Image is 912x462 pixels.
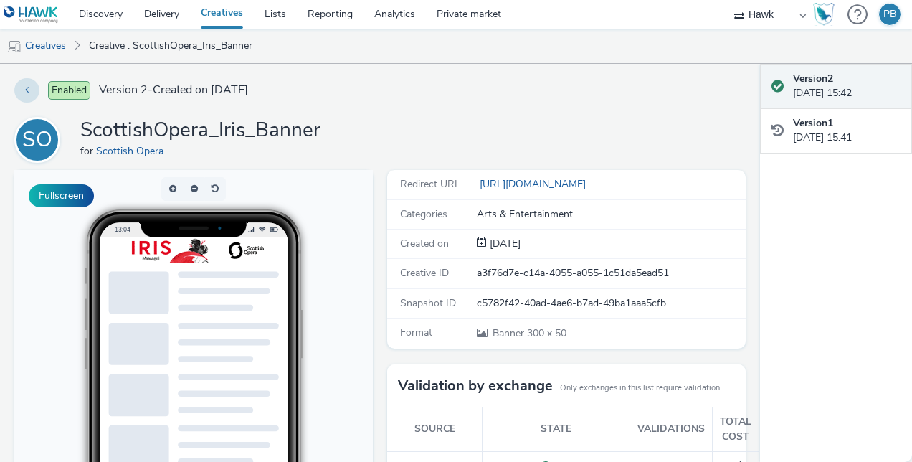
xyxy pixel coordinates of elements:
span: [DATE] [487,237,521,250]
span: Created on [400,237,449,250]
span: Snapshot ID [400,296,456,310]
th: State [483,407,630,451]
div: [DATE] 15:41 [793,116,901,146]
div: a3f76d7e-c14a-4055-a055-1c51da5ead51 [477,266,744,280]
span: Redirect URL [400,177,460,191]
h3: Validation by exchange [398,375,553,397]
span: for [80,144,96,158]
div: [DATE] 15:42 [793,72,901,101]
img: Hawk Academy [813,3,835,26]
img: undefined Logo [4,6,59,24]
th: Validations [630,407,713,451]
span: Creative ID [400,266,449,280]
a: SO [14,133,66,146]
span: Format [400,326,432,339]
strong: Version 1 [793,116,833,130]
small: Only exchanges in this list require validation [560,382,720,394]
th: Source [387,407,483,451]
span: Enabled [48,81,90,100]
li: Smartphone [239,297,341,314]
a: Creative : ScottishOpera_Iris_Banner [82,29,260,63]
a: Hawk Academy [813,3,840,26]
span: 13:04 [100,55,116,63]
button: Fullscreen [29,184,94,207]
span: Version 2 - Created on [DATE] [99,82,248,98]
li: Desktop [239,314,341,331]
span: Desktop [258,319,290,327]
li: QR Code [239,331,341,349]
h1: ScottishOpera_Iris_Banner [80,117,320,144]
span: Banner [493,326,527,340]
th: Total cost [713,407,759,451]
span: Smartphone [258,301,305,310]
a: Scottish Opera [96,144,169,158]
div: c5782f42-40ad-4ae6-b7ad-49ba1aaa5cfb [477,296,744,311]
span: QR Code [258,336,293,344]
div: Arts & Entertainment [477,207,744,222]
div: PB [883,4,896,25]
div: SO [22,120,52,160]
span: 300 x 50 [491,326,566,340]
a: [URL][DOMAIN_NAME] [477,177,592,191]
span: Categories [400,207,447,221]
img: mobile [7,39,22,54]
strong: Version 2 [793,72,833,85]
div: Creation 01 November 2019, 15:41 [487,237,521,251]
img: Advertisement preview [104,67,255,93]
